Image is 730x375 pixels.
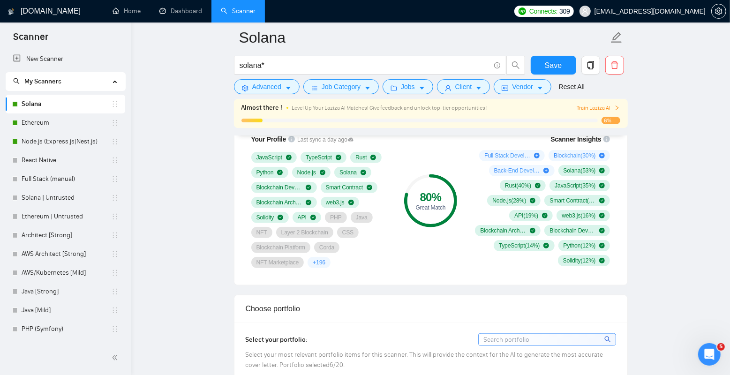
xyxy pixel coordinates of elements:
[505,182,531,189] span: Rust ( 40 %)
[537,84,543,91] span: caret-down
[610,31,623,44] span: edit
[288,136,295,142] span: info-circle
[599,198,605,203] span: check-circle
[251,135,286,143] span: Your Profile
[292,105,488,111] span: Level Up Your Laziza AI Matches! Give feedback and unlock top-tier opportunities !
[6,282,125,301] li: Java [Strong]
[367,185,372,190] span: check-circle
[256,184,302,191] span: Blockchain Development
[531,56,576,75] button: Save
[297,169,316,176] span: Node.js
[22,301,111,320] a: Java [Mild]
[6,151,125,170] li: React Native
[159,7,202,15] a: dashboardDashboard
[326,184,363,191] span: Smart Contract
[111,175,119,183] span: holder
[111,138,119,145] span: holder
[111,288,119,295] span: holder
[364,84,371,91] span: caret-down
[494,79,551,94] button: idcardVendorcaret-down
[342,229,354,236] span: CSS
[221,7,256,15] a: searchScanner
[22,170,111,188] a: Full Stack (manual)
[6,95,125,113] li: Solana
[6,226,125,245] li: Architect [Strong]
[698,343,721,366] iframe: Intercom live chat
[563,257,596,264] span: Solidity ( 12 %)
[603,136,610,142] span: info-circle
[319,244,334,251] span: Corda
[256,214,274,221] span: Solidity
[711,4,726,19] button: setting
[8,4,15,19] img: logo
[370,155,376,160] span: check-circle
[437,79,490,94] button: userClientcaret-down
[577,104,620,112] button: Train Laziza AI
[717,343,725,351] span: 5
[111,194,119,202] span: holder
[599,213,605,218] span: check-circle
[256,169,274,176] span: Python
[534,153,540,158] span: plus-circle
[391,84,397,91] span: folder
[494,167,540,174] span: Back-End Development ( 12 %)
[529,6,557,16] span: Connects:
[22,226,111,245] a: Architect [Strong]
[530,228,535,233] span: check-circle
[303,79,379,94] button: barsJob Categorycaret-down
[252,82,281,92] span: Advanced
[599,258,605,263] span: check-circle
[581,56,600,75] button: copy
[13,78,20,84] span: search
[306,154,332,161] span: TypeScript
[494,62,500,68] span: info-circle
[240,60,490,71] input: Search Freelance Jobs...
[506,56,525,75] button: search
[306,200,311,205] span: check-circle
[599,228,605,233] span: check-circle
[361,170,366,175] span: check-circle
[555,182,595,189] span: JavaScript ( 35 %)
[111,100,119,108] span: holder
[22,320,111,338] a: PHP (Symfony)
[6,188,125,207] li: Solana | Untrusted
[298,214,307,221] span: API
[559,6,570,16] span: 309
[599,243,605,248] span: check-circle
[599,153,605,158] span: plus-circle
[22,113,111,132] a: Ethereum
[311,84,318,91] span: bars
[542,213,548,218] span: check-circle
[559,82,585,92] a: Reset All
[278,215,283,220] span: check-circle
[711,7,726,15] a: setting
[6,30,56,50] span: Scanner
[339,169,357,176] span: Solana
[22,263,111,282] a: AWS/Kubernetes [Mild]
[484,152,530,159] span: Full Stack Development ( 63 %)
[599,183,605,188] span: check-circle
[564,242,596,249] span: Python ( 12 %)
[6,132,125,151] li: Node.js (Express.js|Nest.js)
[286,155,292,160] span: check-circle
[6,320,125,338] li: PHP (Symfony)
[22,282,111,301] a: Java [Strong]
[507,61,525,69] span: search
[605,56,624,75] button: delete
[404,192,457,203] div: 80 %
[602,117,620,124] span: 6%
[22,245,111,263] a: AWS Architect [Strong]
[320,170,325,175] span: check-circle
[549,197,595,204] span: Smart Contract ( 28 %)
[256,229,267,236] span: NFT
[234,79,300,94] button: settingAdvancedcaret-down
[22,132,111,151] a: Node.js (Express.js|Nest.js)
[22,151,111,170] a: React Native
[6,338,125,357] li: GPT-4 Debug
[239,26,609,49] input: Scanner name...
[564,167,596,174] span: Solana ( 53 %)
[22,207,111,226] a: Ethereum | Untrusted
[310,215,316,220] span: check-circle
[246,351,603,369] span: Select your most relevant portfolio items for this scanner. This will provide the context for the...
